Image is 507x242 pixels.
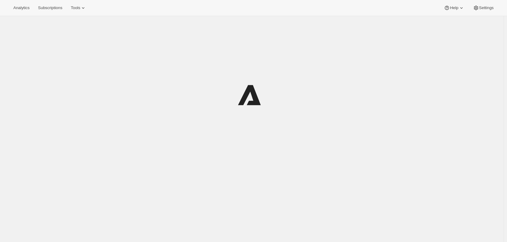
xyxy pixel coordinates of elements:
[469,4,497,12] button: Settings
[13,5,29,10] span: Analytics
[10,4,33,12] button: Analytics
[34,4,66,12] button: Subscriptions
[450,5,458,10] span: Help
[440,4,468,12] button: Help
[479,5,494,10] span: Settings
[38,5,62,10] span: Subscriptions
[67,4,90,12] button: Tools
[71,5,80,10] span: Tools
